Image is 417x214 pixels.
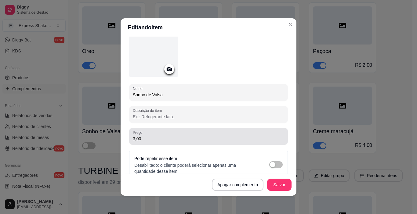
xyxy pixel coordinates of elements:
[267,179,292,191] button: Salvar
[133,92,284,98] input: Nome
[212,179,263,191] button: Apagar complemento
[133,114,284,120] input: Descrição do item
[133,108,164,113] label: Descrição do item
[285,20,295,29] button: Close
[134,162,257,174] p: Desabilitado: o cliente poderá selecionar apenas uma quantidade desse item.
[133,130,144,135] label: Preço
[134,156,177,161] label: Pode repetir esse item
[133,136,284,142] input: Preço
[121,18,296,37] header: Editando item
[133,86,145,91] label: Nome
